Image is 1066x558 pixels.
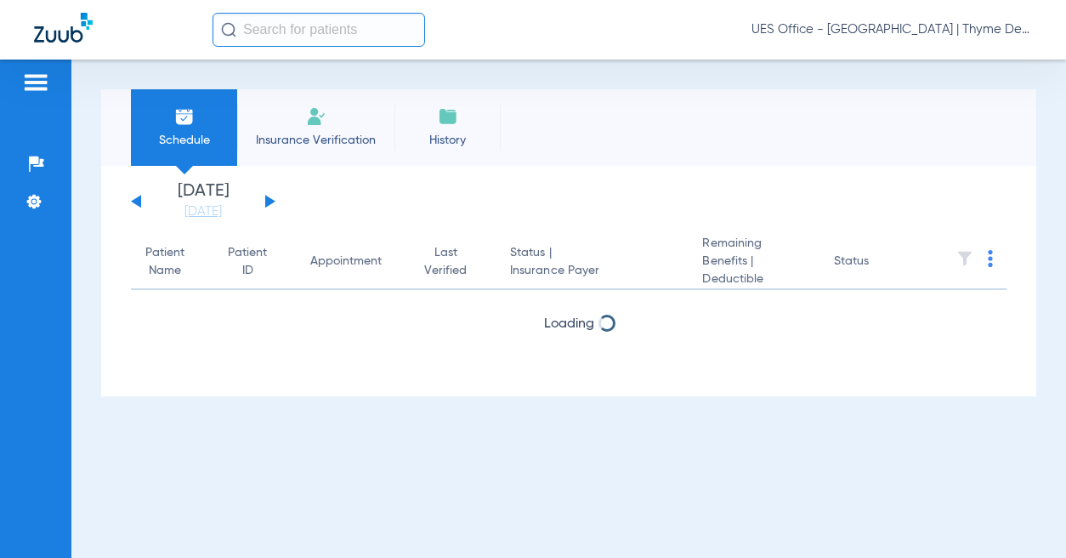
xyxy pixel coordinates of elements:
[424,244,483,280] div: Last Verified
[689,235,820,290] th: Remaining Benefits |
[145,244,185,280] div: Patient Name
[496,235,689,290] th: Status |
[228,244,282,280] div: Patient ID
[310,253,382,270] div: Appointment
[988,250,993,267] img: group-dot-blue.svg
[213,13,425,47] input: Search for patients
[228,244,267,280] div: Patient ID
[310,253,397,270] div: Appointment
[145,244,201,280] div: Patient Name
[438,106,458,127] img: History
[22,72,49,93] img: hamburger-icon
[174,106,195,127] img: Schedule
[820,235,935,290] th: Status
[152,203,254,220] a: [DATE]
[751,21,1032,38] span: UES Office - [GEOGRAPHIC_DATA] | Thyme Dental Care
[221,22,236,37] img: Search Icon
[702,270,807,288] span: Deductible
[544,317,594,331] span: Loading
[250,132,382,149] span: Insurance Verification
[152,183,254,220] li: [DATE]
[956,250,973,267] img: filter.svg
[144,132,224,149] span: Schedule
[306,106,326,127] img: Manual Insurance Verification
[34,13,93,43] img: Zuub Logo
[407,132,488,149] span: History
[424,244,468,280] div: Last Verified
[510,262,676,280] span: Insurance Payer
